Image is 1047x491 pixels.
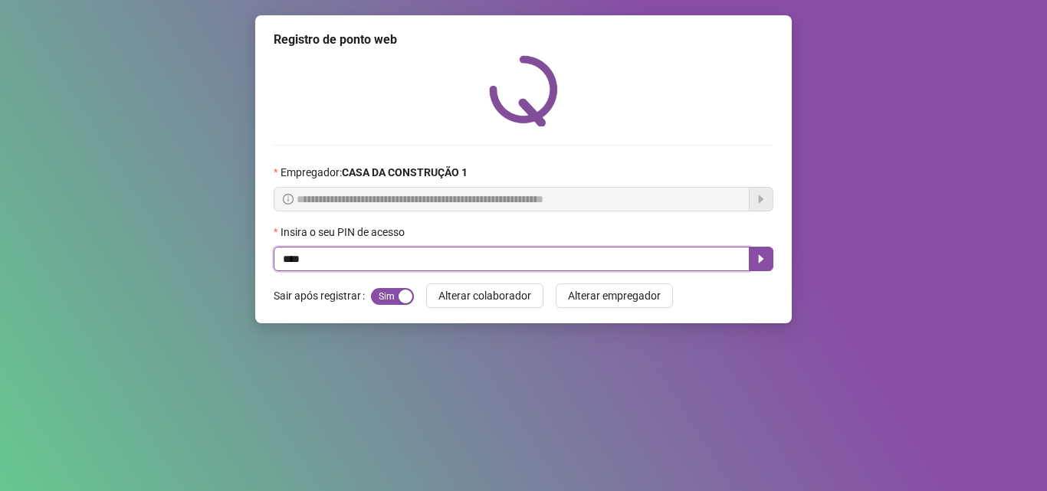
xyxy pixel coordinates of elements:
[438,287,531,304] span: Alterar colaborador
[274,224,415,241] label: Insira o seu PIN de acesso
[755,253,767,265] span: caret-right
[426,283,543,308] button: Alterar colaborador
[568,287,661,304] span: Alterar empregador
[283,194,294,205] span: info-circle
[342,166,468,178] strong: CASA DA CONSTRUÇÃO 1
[274,283,371,308] label: Sair após registrar
[556,283,673,308] button: Alterar empregador
[274,31,773,49] div: Registro de ponto web
[489,55,558,126] img: QRPoint
[281,164,468,181] span: Empregador :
